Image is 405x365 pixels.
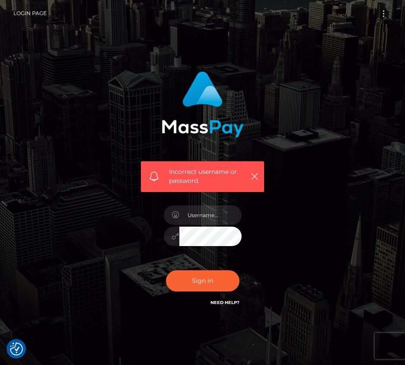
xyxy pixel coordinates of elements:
input: Username... [179,205,242,225]
img: Revisit consent button [10,343,23,355]
button: Sign in [166,270,239,291]
a: Login Page [13,4,47,22]
img: MassPay Login [162,71,244,138]
span: Incorrect username or password. [169,167,246,186]
a: Need Help? [210,300,239,305]
button: Consent Preferences [10,343,23,355]
button: Toggle navigation [376,8,392,19]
